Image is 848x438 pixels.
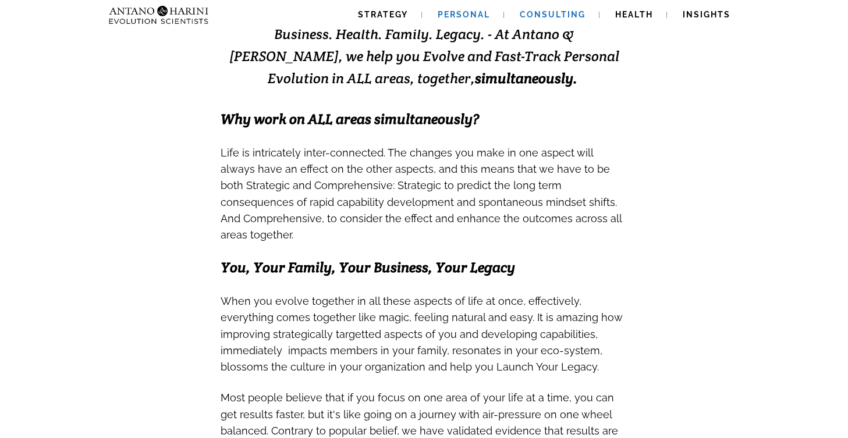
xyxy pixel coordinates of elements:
[221,311,622,373] span: t is amazing how improving strategically targetted aspects of you and developing capabilities, im...
[358,10,408,19] span: Strategy
[221,258,515,276] span: You, Your Family, Your Business, Your Legacy
[475,69,577,87] b: simultaneously.
[221,295,581,323] span: When you evolve together in all these aspects of life at once, effectively, everything comes toge...
[520,10,586,19] span: Consulting
[221,147,622,241] span: Life is intricately inter-connected. The changes you make in one aspect will always have an effec...
[683,10,730,19] span: Insights
[438,10,490,19] span: Personal
[615,10,653,19] span: Health
[221,110,479,128] span: Why work on ALL areas simultaneously?
[229,25,619,87] span: Business. Health. Family. Legacy. - At Antano & [PERSON_NAME], we help you Evolve and Fast-Track ...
